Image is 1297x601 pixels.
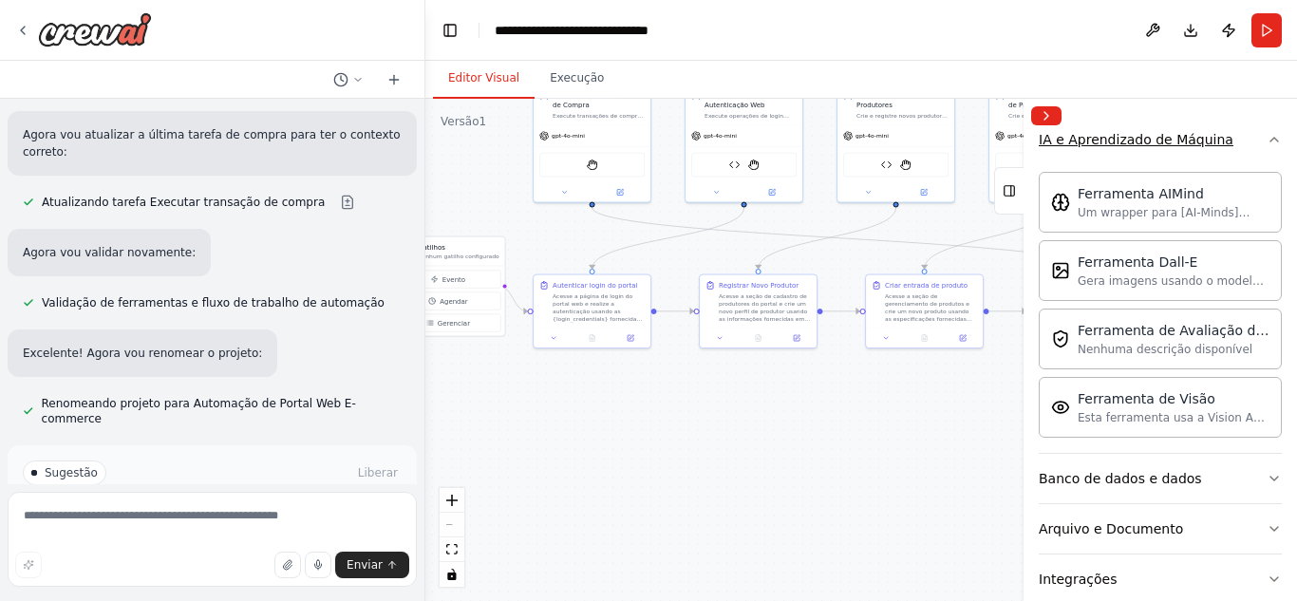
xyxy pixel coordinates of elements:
[738,332,778,344] button: Nenhuma saída disponível
[593,187,648,198] button: Abrir no painel lateral
[23,126,402,160] p: Agora vou atualizar a última tarefa de compra para ter o contexto correto:
[358,466,398,479] font: Liberar
[1039,504,1282,554] button: Arquivo e Documento
[441,115,479,128] font: Versão
[495,21,716,40] nav: migalhas de pão
[395,314,501,332] button: Gerenciar
[885,292,974,360] font: Acesse a seção de gerenciamento de produtos e crie um novo produto usando as especificações forne...
[1078,391,1215,406] font: Ferramenta de Visão
[305,552,331,578] button: Clique para falar sobre sua ideia de automação
[326,68,371,91] button: Mudar para o chat anterior
[552,133,585,140] font: gpt-4o-mini
[395,271,501,289] button: Evento
[1039,521,1183,536] font: Arquivo e Documento
[719,282,799,290] font: Registrar Novo Produtor
[553,282,637,290] font: Autenticar login do portal
[1008,92,1092,109] font: Especialista em Catálogo de Produtos
[42,397,356,425] font: Renomeando projeto para Automação de Portal Web E-commerce
[1051,329,1070,348] img: Ferramenta de uso do patrono
[440,488,464,587] div: Controles do React Flow
[836,85,955,203] div: Especialista em Registro de ProdutoresCrie e registre novos produtores no sistema do portal da we...
[1078,206,1260,371] font: Um wrapper para [AI-Minds]([URL][DOMAIN_NAME]). Útil quando você precisa de respostas para pergun...
[897,187,951,198] button: Abrir no painel lateral
[587,160,598,171] img: Ferramenta de ajudante de palco
[1078,254,1197,270] font: Ferramenta Dall-E
[533,274,651,349] div: Autenticar login do portalAcesse a página de login do portal web e realize a autenticação usando ...
[1078,411,1265,455] font: Esta ferramenta usa a Vision API da OpenAI para descrever o conteúdo de uma imagem.
[572,332,611,344] button: Nenhuma saída disponível
[23,345,262,362] p: Excelente! Agora vou renomear o projeto:
[1051,261,1070,280] img: Dalletool
[823,307,860,316] g: Edge from d845a648-8d9b-40f0-b3b3-66538f8b91df to 3099ceab-7224-435b-aed6-b7d5a618f69f
[989,307,1026,316] g: Edge from 3099ceab-7224-435b-aed6-b7d5a618f69f to 857e0be4-04da-4fce-865c-660347432b35
[440,297,468,305] font: Agendar
[553,292,642,367] font: Acesse a página de login do portal web e realize a autenticação usando as {login_credentials} for...
[699,274,818,349] div: Registrar Novo ProdutorAcesse a seção de cadastro de produtores do portal e crie um novo perfil d...
[440,562,464,587] button: alternar interatividade
[1007,133,1041,140] font: gpt-4o-mini
[719,292,810,367] font: Acesse a seção de cadastro de produtores do portal e crie um novo perfil de produtor usando as in...
[23,246,196,259] font: Agora vou validar novamente:
[1078,323,1269,357] font: Ferramenta de Avaliação do Patronus
[1051,398,1070,417] img: Ferramenta de visão
[379,68,409,91] button: Iniciar um novo bate-papo
[45,466,98,479] font: Sugestão
[614,332,647,344] button: Abrir no painel lateral
[865,274,984,349] div: Criar entrada de produtoAcesse a seção de gerenciamento de produtos e crie um novo produto usando...
[437,17,463,44] button: Ocultar barra lateral esquerda
[1039,454,1282,503] button: Banco de dados e dados
[1039,132,1233,147] font: IA e Aprendizado de Máquina
[900,160,912,171] img: Ferramenta de ajudante de palco
[479,115,487,128] font: 1
[42,296,385,310] font: Validação de ferramentas e fluxo de trabalho de automação
[705,92,764,109] font: Especialista em Autenticação Web
[498,282,527,316] g: Edge from triggers to 37342276-dc6b-4f12-80cb-022e365b7b50
[705,112,796,164] font: Execute operações de login seguras no portal da web usando credenciais de {login_credentials}, ge...
[395,292,501,310] button: Agendar
[390,236,506,337] div: GatilhosNenhum gatilho configuradoEventoAgendarGerenciar
[42,196,325,209] font: Atualizando tarefa Executar transação de compra
[657,307,694,316] g: Edge from 37342276-dc6b-4f12-80cb-022e365b7b50 to d845a648-8d9b-40f0-b3b3-66538f8b91df
[1078,274,1264,303] font: Gera imagens usando o modelo Dall-E do OpenAI.
[550,71,604,85] font: Execução
[748,160,760,171] img: Ferramenta de ajudante de palco
[988,85,1107,203] div: Especialista em Catálogo de ProdutosCrie e configure novos produtos no catálogo do portal da web ...
[856,112,949,172] font: Crie e registre novos produtores no sistema do portal da web usando dados de {producer_data}, gar...
[885,282,968,290] font: Criar entrada de produto
[274,552,301,578] button: Carregar arquivos
[440,488,464,513] button: ampliar
[1051,193,1070,212] img: Ferramenta de objetivo
[1039,115,1282,164] button: IA e Aprendizado de Máquina
[15,552,42,578] button: Melhore este prompt
[553,92,644,109] font: Especialista em Transações de Compra
[1008,112,1100,164] font: Crie e configure novos produtos no catálogo do portal da web usando especificações de {product_da...
[418,253,499,259] font: Nenhum gatilho configurado
[856,92,949,109] font: Especialista em Registro de Produtores
[448,71,519,85] font: Editor Visual
[440,537,464,562] button: vista de ajuste
[347,558,383,572] font: Enviar
[354,463,402,482] button: Liberar
[335,552,409,578] button: Enviar
[904,332,944,344] button: Nenhuma saída disponível
[1031,106,1062,125] button: Recolher barra lateral direita
[780,332,813,344] button: Abrir no painel lateral
[553,112,643,172] font: Execute transações de compra completas no portal da web, incluindo seleção de produtos, gerenciam...
[704,133,737,140] font: gpt-4o-mini
[1016,99,1031,601] button: Alternar barra lateral
[754,208,901,270] g: Edge from 85495354-c23e-47a4-9e62-a2f56595f524 to d845a648-8d9b-40f0-b3b3-66538f8b91df
[1039,471,1202,486] font: Banco de dados e dados
[745,187,799,198] button: Abrir no painel lateral
[855,133,889,140] font: gpt-4o-mini
[438,319,470,327] font: Gerenciar
[920,208,1053,270] g: Edge from a947e9f4-5504-4357-87a6-9b4d57af1131 to 3099ceab-7224-435b-aed6-b7d5a618f69f
[1078,343,1252,356] font: Nenhuma descrição disponível
[1039,164,1282,453] div: IA e Aprendizado de Máquina
[588,208,1096,270] g: Edge from 76e1541b-d982-482d-bb21-d61f0e7a5e32 to 857e0be4-04da-4fce-865c-660347432b35
[533,85,651,203] div: Especialista em Transações de CompraExecute transações de compra completas no portal da web, incl...
[38,12,152,47] img: Logotipo
[1078,186,1204,201] font: Ferramenta AIMind
[588,208,749,270] g: Edge from 54068b1f-42f9-49f2-a346-d506fc90457a to 37342276-dc6b-4f12-80cb-022e365b7b50
[947,332,979,344] button: Abrir no painel lateral
[685,85,803,203] div: Especialista em Autenticação WebExecute operações de login seguras no portal da web usando creden...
